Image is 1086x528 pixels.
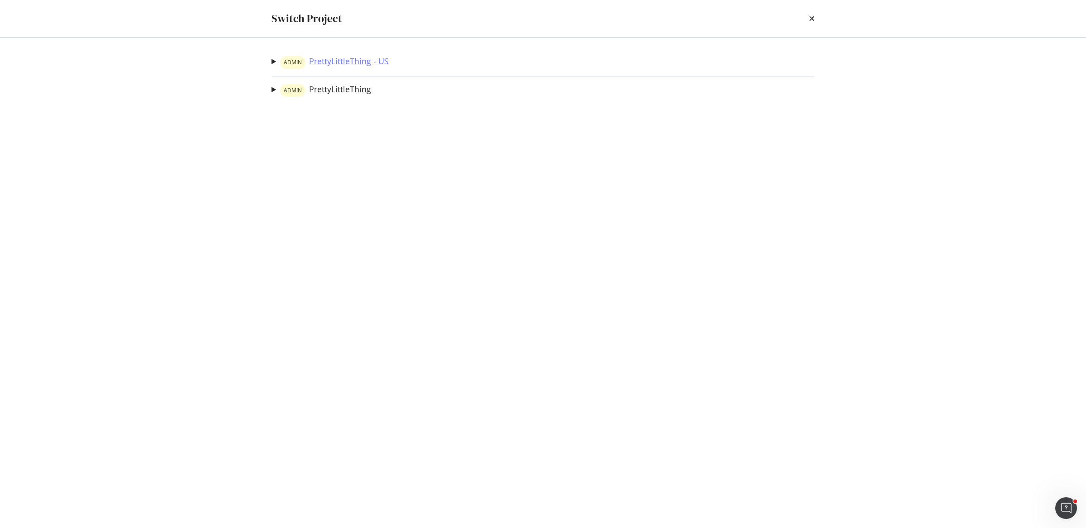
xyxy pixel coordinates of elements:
[284,88,302,93] span: ADMIN
[280,84,371,97] a: warning labelPrettyLittleThing
[284,60,302,65] span: ADMIN
[280,84,305,97] div: warning label
[280,56,389,69] a: warning labelPrettyLittleThing - US
[271,56,389,69] summary: warning labelPrettyLittleThing - US
[280,56,305,69] div: warning label
[271,11,342,26] div: Switch Project
[809,11,814,26] div: times
[271,84,371,97] summary: warning labelPrettyLittleThing
[1055,497,1077,519] iframe: Intercom live chat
